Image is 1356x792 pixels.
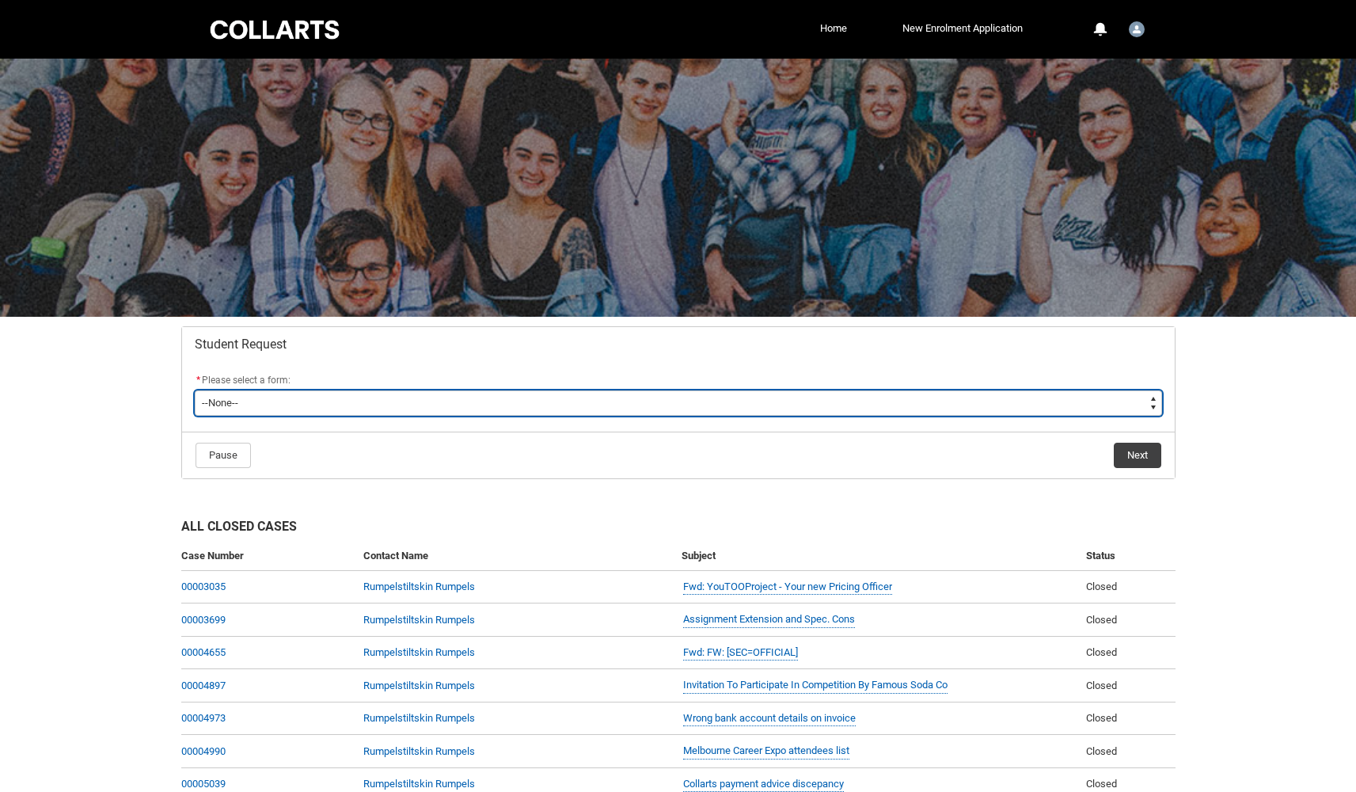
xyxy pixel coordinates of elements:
[181,517,1176,542] h2: All Closed Cases
[1086,581,1117,592] span: Closed
[363,646,475,658] a: Rumpelstiltskin Rumpels
[1086,646,1117,658] span: Closed
[683,579,892,596] a: Fwd: YouTOOProject - Your new Pricing Officer
[1114,443,1161,468] button: Next
[181,745,226,757] a: 00004990
[363,581,475,592] a: Rumpelstiltskin Rumpels
[1086,778,1117,790] span: Closed
[181,680,226,691] a: 00004897
[181,326,1176,479] article: Redu_Student_Request flow
[196,375,200,386] abbr: required
[363,745,475,757] a: Rumpelstiltskin Rumpels
[1086,745,1117,757] span: Closed
[683,611,855,628] a: Assignment Extension and Spec. Cons
[181,778,226,790] a: 00005039
[181,646,226,658] a: 00004655
[1129,21,1145,37] img: Student.rumpels
[1086,614,1117,626] span: Closed
[675,542,1081,571] th: Subject
[1125,15,1149,40] button: User Profile Student.rumpels
[816,17,851,40] a: Home
[1080,542,1175,571] th: Status
[357,542,675,571] th: Contact Name
[181,542,358,571] th: Case Number
[683,710,856,727] a: Wrong bank account details on invoice
[1086,712,1117,724] span: Closed
[202,375,291,386] span: Please select a form:
[181,581,226,592] a: 00003035
[363,712,475,724] a: Rumpelstiltskin Rumpels
[363,778,475,790] a: Rumpelstiltskin Rumpels
[683,677,948,694] a: Invitation To Participate In Competition By Famous Soda Co
[196,443,251,468] button: Pause
[195,337,287,352] span: Student Request
[363,680,475,691] a: Rumpelstiltskin Rumpels
[683,645,798,661] a: Fwd: FW: [SEC=OFFICIAL]
[363,614,475,626] a: Rumpelstiltskin Rumpels
[181,712,226,724] a: 00004973
[683,743,849,760] a: Melbourne Career Expo attendees list
[181,614,226,626] a: 00003699
[898,17,1027,40] a: New Enrolment Application
[1086,680,1117,691] span: Closed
